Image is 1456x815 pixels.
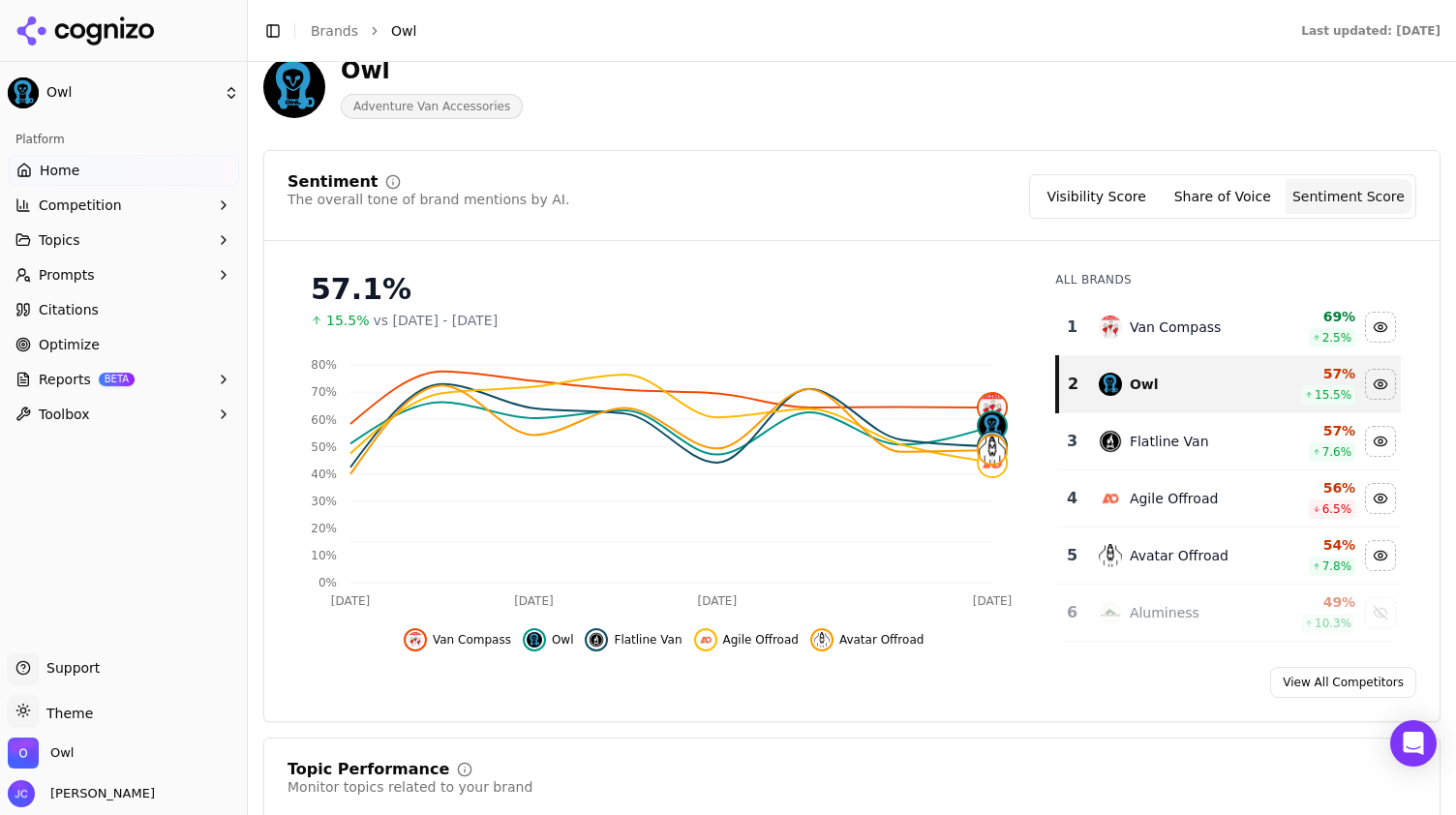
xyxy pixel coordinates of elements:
img: owl [1099,373,1122,396]
img: flatline van [589,632,604,648]
div: 56% [1268,478,1355,498]
tr: 6aluminessAluminess49%10.3%Show aluminess data [1057,585,1401,642]
div: Agile Offroad [1130,489,1218,508]
span: 10.3 % [1315,616,1351,631]
span: Owl [46,84,216,102]
img: avatar offroad [1099,544,1122,567]
button: Hide flatline van data [1365,426,1396,457]
button: Hide van compass data [1365,312,1396,343]
span: Topics [39,230,80,250]
span: Prompts [39,265,95,285]
img: van compass [979,394,1006,421]
div: 57% [1268,421,1355,440]
tspan: [DATE] [514,594,554,608]
div: 2 [1067,373,1079,396]
img: Owl [263,56,325,118]
button: Show aluminess data [1365,597,1396,628]
tspan: 10% [311,549,337,562]
div: 1 [1065,316,1079,339]
img: agile offroad [1099,487,1122,510]
a: Citations [8,294,239,325]
div: Topic Performance [288,762,449,777]
tspan: 80% [311,358,337,372]
button: Open organization switcher [8,738,74,769]
div: Monitor topics related to your brand [288,777,532,797]
div: 4 [1065,487,1079,510]
a: Home [8,155,239,186]
div: The overall tone of brand mentions by AI. [288,190,569,209]
img: van compass [1099,316,1122,339]
div: Flatline Van [1130,432,1209,451]
div: Van Compass [1130,317,1221,337]
span: vs [DATE] - [DATE] [373,311,498,330]
button: Competition [8,190,239,221]
span: Van Compass [433,632,511,648]
span: Adventure Van Accessories [341,94,523,119]
div: Avatar Offroad [1130,546,1228,565]
a: Brands [311,23,358,39]
div: 57.1% [311,272,1016,307]
span: 2.5 % [1322,330,1352,346]
div: Owl [1130,375,1159,394]
div: 49% [1268,592,1355,612]
span: 6.5 % [1322,501,1352,517]
button: Hide owl data [523,628,574,651]
button: Topics [8,225,239,256]
button: Hide flatline van data [585,628,682,651]
img: avatar offroad [979,437,1006,464]
tspan: 40% [311,468,337,481]
span: Optimize [39,335,100,354]
button: Toolbox [8,399,239,430]
button: ReportsBETA [8,364,239,395]
div: Open Intercom Messenger [1390,720,1437,767]
a: Optimize [8,329,239,360]
img: avatar offroad [814,632,830,648]
button: Hide avatar offroad data [1365,540,1396,571]
span: Reports [39,370,91,389]
tspan: [DATE] [698,594,738,608]
a: View All Competitors [1270,667,1416,698]
div: Last updated: [DATE] [1301,23,1441,39]
img: owl [979,412,1006,439]
span: Citations [39,300,99,319]
tspan: 70% [311,385,337,399]
span: Support [39,658,100,678]
div: All Brands [1055,272,1401,287]
button: Hide agile offroad data [694,628,799,651]
tspan: 20% [311,522,337,535]
tr: 3flatline vanFlatline Van57%7.6%Hide flatline van data [1057,413,1401,470]
nav: breadcrumb [311,21,1262,41]
img: flatline van [979,433,1006,460]
div: 3 [1065,430,1079,453]
tspan: [DATE] [331,594,371,608]
button: Open user button [8,780,155,807]
div: 57% [1268,364,1355,383]
button: Share of Voice [1160,179,1286,214]
span: Toolbox [39,405,90,424]
span: Flatline Van [614,632,682,648]
div: Platform [8,124,239,155]
div: 54% [1268,535,1355,555]
img: flatline van [1099,430,1122,453]
button: Hide van compass data [404,628,511,651]
tr: 1van compassVan Compass69%2.5%Hide van compass data [1057,299,1401,356]
div: 6 [1065,601,1079,624]
span: Home [40,161,79,180]
div: 69% [1268,307,1355,326]
button: Sentiment Score [1286,179,1411,214]
span: 7.6 % [1322,444,1352,460]
div: Data table [1055,299,1401,642]
span: Competition [39,196,122,215]
div: Sentiment [288,174,378,190]
img: aluminess [1099,601,1122,624]
tr: 2owlOwl57%15.5%Hide owl data [1057,356,1401,413]
span: [PERSON_NAME] [43,785,155,802]
img: Owl [8,738,39,769]
img: owl [527,632,542,648]
span: Agile Offroad [723,632,799,648]
span: 7.8 % [1322,558,1352,574]
tspan: 30% [311,495,337,508]
div: Owl [341,55,523,86]
img: Owl [8,77,39,108]
span: 15.5% [326,311,369,330]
